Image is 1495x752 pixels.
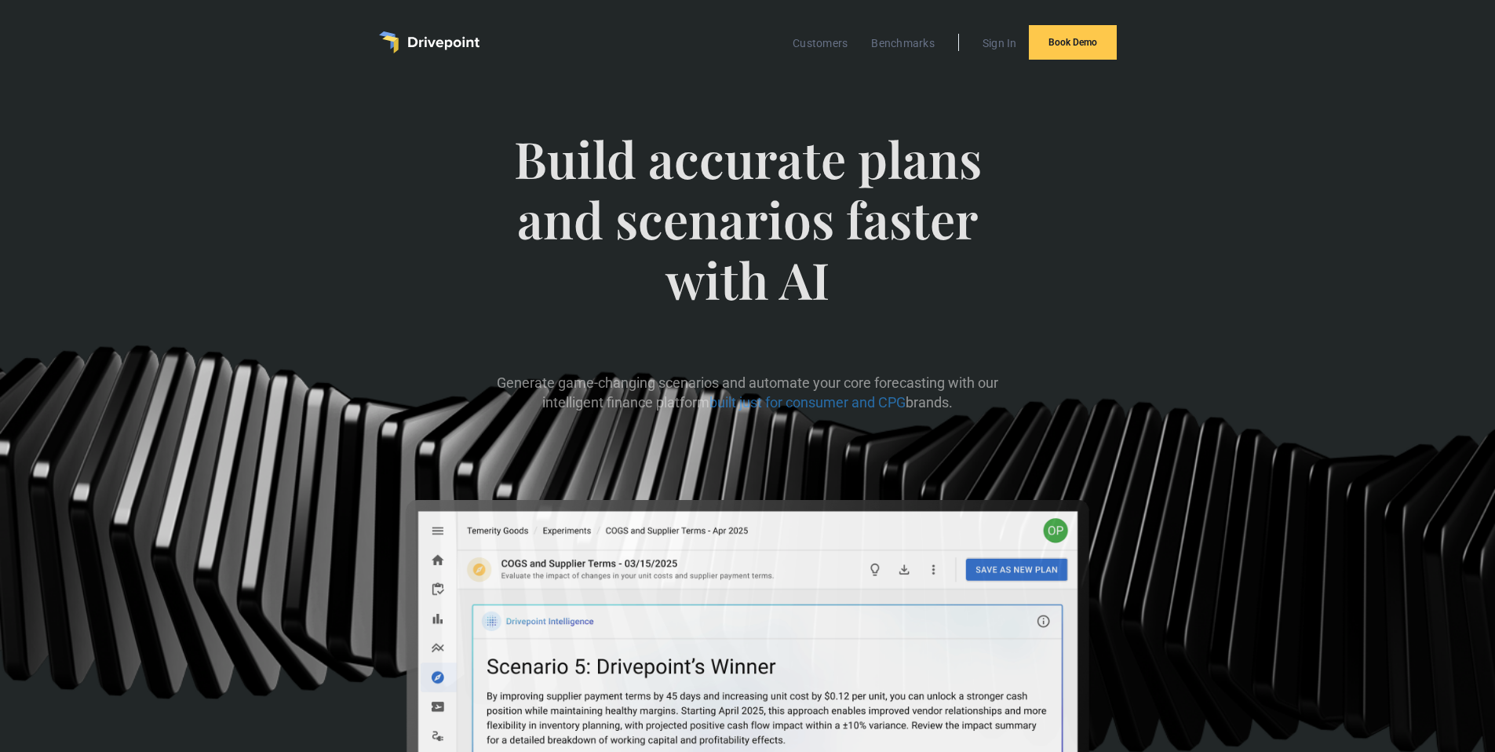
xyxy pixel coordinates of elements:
[379,31,479,53] a: home
[490,373,1005,412] p: Generate game-changing scenarios and automate your core forecasting with our intelligent finance ...
[709,395,906,411] span: built just for consumer and CPG
[1029,25,1117,60] a: Book Demo
[863,33,943,53] a: Benchmarks
[785,33,855,53] a: Customers
[490,129,1005,341] span: Build accurate plans and scenarios faster with AI
[975,33,1025,53] a: Sign In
